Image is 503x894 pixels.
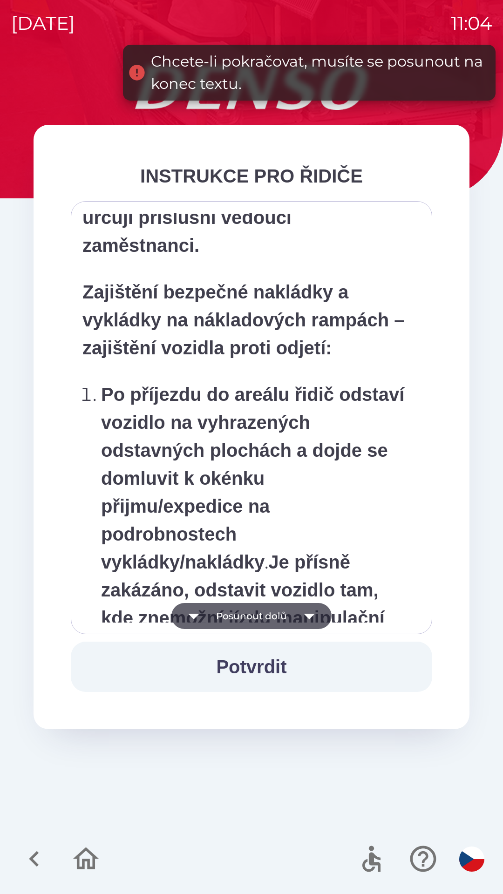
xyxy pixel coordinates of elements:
[34,65,469,110] img: Logo
[11,9,75,37] p: [DATE]
[82,179,382,256] strong: Pořadí aut při nakládce i vykládce určují příslušní vedoucí zaměstnanci.
[451,9,492,37] p: 11:04
[459,847,484,872] img: cs flag
[82,282,404,358] strong: Zajištění bezpečné nakládky a vykládky na nákladových rampách – zajištění vozidla proti odjetí:
[71,642,432,692] button: Potvrdit
[71,162,432,190] div: INSTRUKCE PRO ŘIDIČE
[171,603,332,629] button: Posunout dolů
[151,50,486,95] div: Chcete-li pokračovat, musíte se posunout na konec textu.
[101,380,408,744] p: . Řidič je povinen při nájezdu na rampu / odjezdu z rampy dbát instrukcí od zaměstnanců skladu.
[101,384,404,572] strong: Po příjezdu do areálu řidič odstaví vozidlo na vyhrazených odstavných plochách a dojde se domluvi...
